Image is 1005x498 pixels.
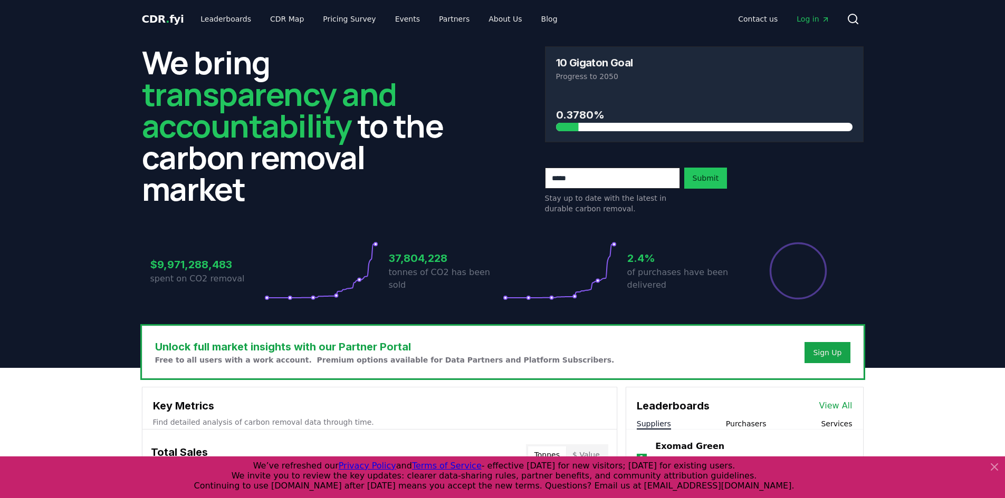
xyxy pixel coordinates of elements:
[556,57,633,68] h3: 10 Gigaton Goal
[389,250,503,266] h3: 37,804,228
[533,9,566,28] a: Blog
[192,9,260,28] a: Leaderboards
[387,9,428,28] a: Events
[684,168,728,189] button: Submit
[805,342,850,363] button: Sign Up
[480,9,530,28] a: About Us
[166,13,169,25] span: .
[730,9,838,28] nav: Main
[566,446,606,463] button: $ Value
[769,241,828,300] div: Percentage of sales delivered
[813,347,841,358] a: Sign Up
[556,107,853,123] h3: 0.3780%
[150,257,264,272] h3: $9,971,288,483
[627,250,741,266] h3: 2.4%
[819,399,853,412] a: View All
[545,193,680,214] p: Stay up to date with the latest in durable carbon removal.
[430,9,478,28] a: Partners
[262,9,312,28] a: CDR Map
[637,398,710,414] h3: Leaderboards
[150,272,264,285] p: spent on CO2 removal
[153,398,606,414] h3: Key Metrics
[314,9,384,28] a: Pricing Survey
[730,9,786,28] a: Contact us
[389,266,503,291] p: tonnes of CO2 has been sold
[155,339,615,355] h3: Unlock full market insights with our Partner Portal
[637,418,671,429] button: Suppliers
[153,417,606,427] p: Find detailed analysis of carbon removal data through time.
[192,9,566,28] nav: Main
[627,266,741,291] p: of purchases have been delivered
[639,453,644,465] p: 1
[797,14,829,24] span: Log in
[142,72,397,147] span: transparency and accountability
[142,12,184,26] a: CDR.fyi
[155,355,615,365] p: Free to all users with a work account. Premium options available for Data Partners and Platform S...
[142,46,461,204] h2: We bring to the carbon removal market
[788,9,838,28] a: Log in
[528,446,566,463] button: Tonnes
[821,418,852,429] button: Services
[142,13,184,25] span: CDR fyi
[151,444,208,465] h3: Total Sales
[655,440,724,453] a: Exomad Green
[726,418,767,429] button: Purchasers
[556,71,853,82] p: Progress to 2050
